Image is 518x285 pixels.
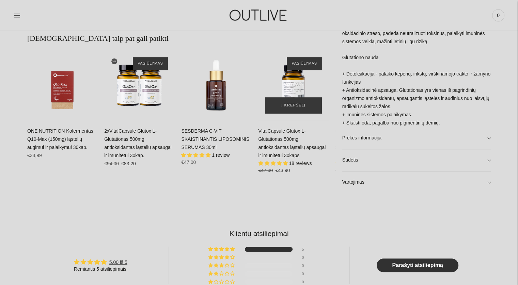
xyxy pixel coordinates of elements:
[265,97,321,114] button: Į krepšelį
[208,247,236,252] div: 100% (5) reviews with 5 star rating
[121,161,136,166] span: €83,20
[104,161,119,166] s: €94,00
[492,8,504,23] a: 0
[377,258,458,272] a: Parašyti atsiliepimą
[342,149,491,171] a: Sudėtis
[33,229,485,238] h2: Klientų atsiliepimai
[342,127,491,149] a: Prekės informacija
[275,168,290,173] span: €43,90
[109,259,127,265] a: 5.00 iš 5
[181,128,249,150] a: SESDERMA C-VIT SKAISTINANTIS LIPOSOMINIS SERUMAS 30ml
[258,128,326,158] a: VitalCapsule Glutox L-Glutationas 500mg antioksidantas ląstelių apsaugai ir imunitetui 30kaps
[74,266,127,273] div: Remiantis 5 atsiliepimais
[258,50,328,120] a: VitalCapsule Glutox L-Glutationas 500mg antioksidantas ląstelių apsaugai ir imunitetui 30kaps
[493,11,503,20] span: 0
[281,102,305,109] span: Į krepšelį
[181,160,196,165] span: €47,00
[302,247,310,252] div: 5
[27,50,97,120] a: ONE NUTRITION Kofermentas Q10-Max (150mg) ląstelių augimui ir palaikymui 30kap.
[27,33,329,44] h2: [DEMOGRAPHIC_DATA] taip pat gali patikti
[258,168,273,173] s: €47,00
[181,152,212,158] span: 5.00 stars
[74,258,127,266] div: Average rating is 5.00 stars
[342,171,491,193] a: Vartojimas
[289,161,312,166] span: 18 reviews
[27,128,93,150] a: ONE NUTRITION Kofermentas Q10-Max (150mg) ląstelių augimui ir palaikymui 30kap.
[258,161,289,166] span: 5.00 stars
[104,50,174,120] a: 2xVitalCapsule Glutox L-Glutationas 500mg antioksidantas ląstelių apsaugai ir imunitetui 30kap.
[104,128,172,158] a: 2xVitalCapsule Glutox L-Glutationas 500mg antioksidantas ląstelių apsaugai ir imunitetui 30kap.
[181,50,251,120] a: SESDERMA C-VIT SKAISTINANTIS LIPOSOMINIS SERUMAS 30ml
[27,153,42,158] span: €33,99
[216,3,301,27] img: OUTLIVE
[212,152,230,158] span: 1 review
